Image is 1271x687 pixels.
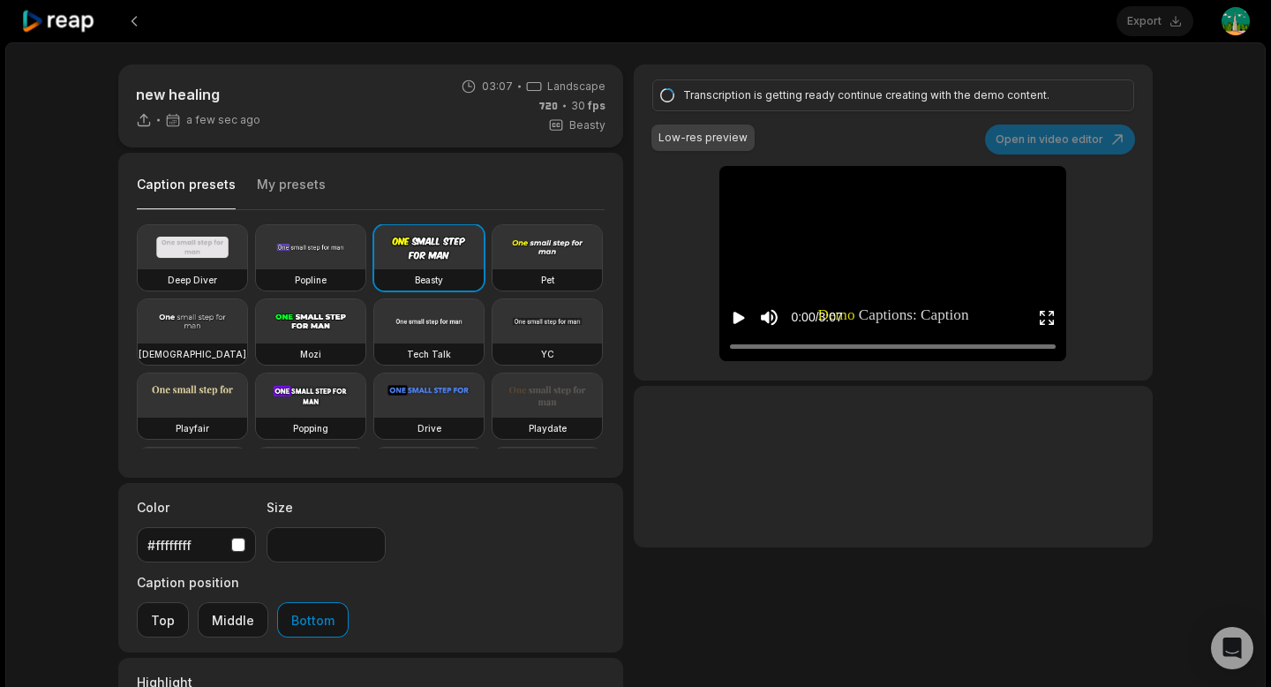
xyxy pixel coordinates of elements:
[730,301,748,334] button: Play video
[198,602,268,638] button: Middle
[293,421,328,435] h3: Popping
[541,273,554,287] h3: Pet
[137,176,236,210] button: Caption presets
[658,130,748,146] div: Low-res preview
[417,421,441,435] h3: Drive
[683,87,1098,103] div: Transcription is getting ready continue creating with the demo content.
[137,602,189,638] button: Top
[136,84,260,105] p: new healing
[267,498,386,517] label: Size
[529,421,567,435] h3: Playdate
[137,573,349,592] label: Caption position
[277,602,349,638] button: Bottom
[137,527,256,562] button: #ffffffff
[295,273,327,287] h3: Popline
[1038,301,1056,334] button: Enter Fullscreen
[139,347,246,361] h3: [DEMOGRAPHIC_DATA]
[415,273,443,287] h3: Beasty
[571,98,605,114] span: 30
[168,273,217,287] h3: Deep Diver
[300,347,321,361] h3: Mozi
[137,498,256,517] label: Color
[791,308,842,327] div: 0:00 / 3:07
[176,421,209,435] h3: Playfair
[569,117,605,133] span: Beasty
[482,79,513,94] span: 03:07
[541,347,554,361] h3: YC
[758,306,780,328] button: Mute sound
[588,99,605,112] span: fps
[147,536,224,555] div: #ffffffff
[257,176,326,209] button: My presets
[407,347,451,361] h3: Tech Talk
[186,113,260,127] span: a few sec ago
[1211,627,1253,669] div: Open Intercom Messenger
[547,79,605,94] span: Landscape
